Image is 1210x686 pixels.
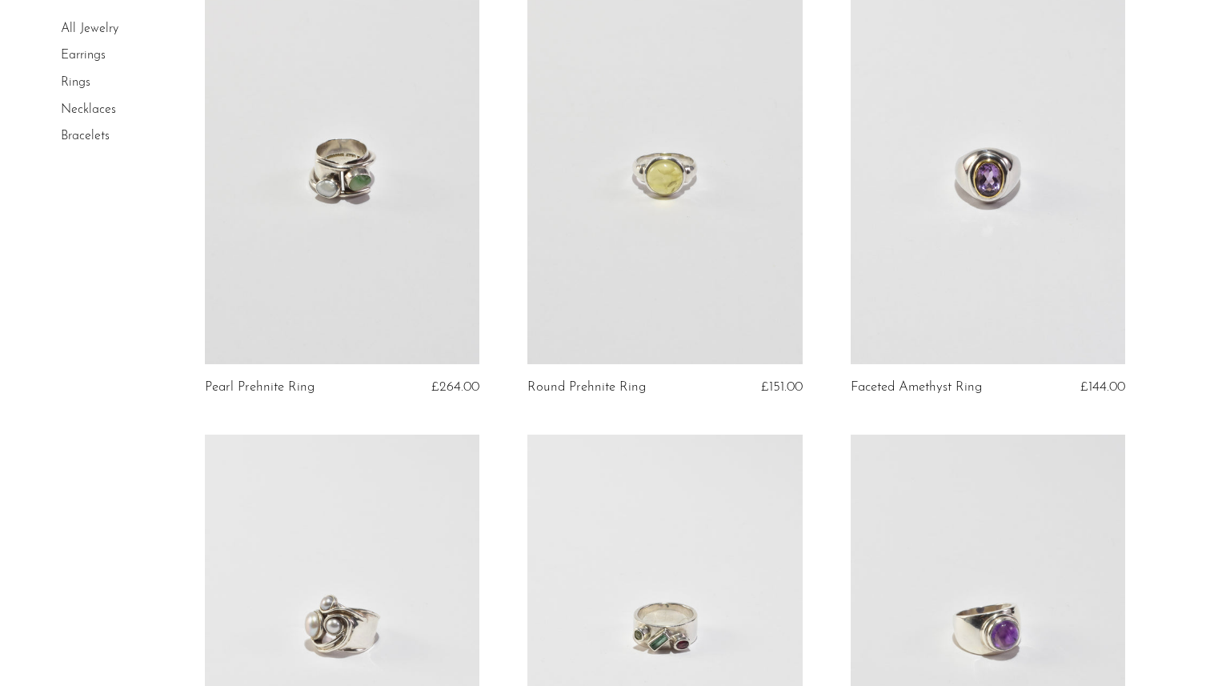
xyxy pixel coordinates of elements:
a: Faceted Amethyst Ring [851,380,982,395]
a: Bracelets [61,130,110,142]
a: Round Prehnite Ring [527,380,646,395]
span: £264.00 [431,380,479,394]
a: Necklaces [61,103,116,116]
a: Rings [61,76,90,89]
a: All Jewelry [61,22,118,35]
span: £151.00 [761,380,803,394]
a: Earrings [61,50,106,62]
a: Pearl Prehnite Ring [205,380,315,395]
span: £144.00 [1080,380,1125,394]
